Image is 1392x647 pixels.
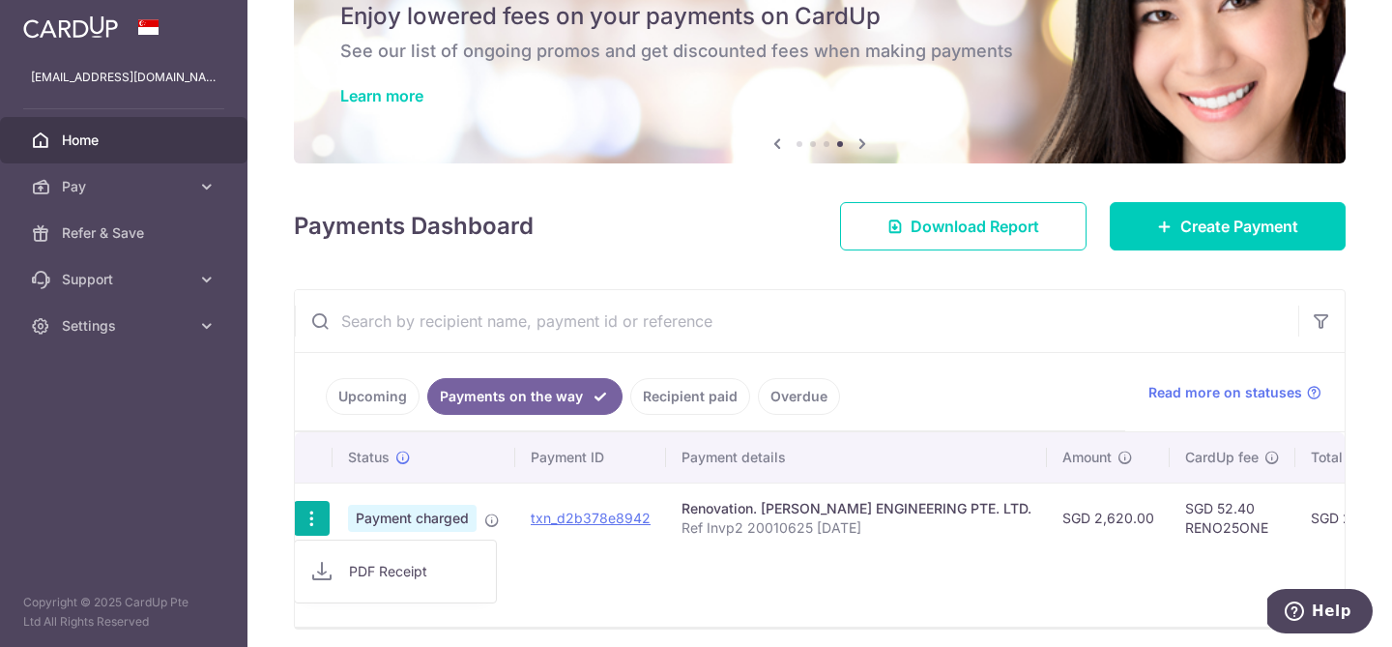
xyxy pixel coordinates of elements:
[1062,448,1112,467] span: Amount
[62,316,189,336] span: Settings
[681,518,1031,538] p: Ref Invp2 20010625 [DATE]
[630,378,750,415] a: Recipient paid
[1148,383,1302,402] span: Read more on statuses
[1185,448,1259,467] span: CardUp fee
[911,215,1039,238] span: Download Report
[666,432,1047,483] th: Payment details
[23,15,118,39] img: CardUp
[427,378,623,415] a: Payments on the way
[1148,383,1321,402] a: Read more on statuses
[1311,448,1375,467] span: Total amt.
[758,378,840,415] a: Overdue
[681,499,1031,518] div: Renovation. [PERSON_NAME] ENGINEERING PTE. LTD.
[340,1,1299,32] h5: Enjoy lowered fees on your payments on CardUp
[1110,202,1346,250] a: Create Payment
[31,68,217,87] p: [EMAIL_ADDRESS][DOMAIN_NAME]
[1180,215,1298,238] span: Create Payment
[294,209,534,244] h4: Payments Dashboard
[1170,483,1295,553] td: SGD 52.40 RENO25ONE
[326,378,420,415] a: Upcoming
[840,202,1087,250] a: Download Report
[340,86,423,105] a: Learn more
[1047,483,1170,553] td: SGD 2,620.00
[531,510,651,526] a: txn_d2b378e8942
[348,448,390,467] span: Status
[340,40,1299,63] h6: See our list of ongoing promos and get discounted fees when making payments
[62,270,189,289] span: Support
[348,505,477,532] span: Payment charged
[515,432,666,483] th: Payment ID
[62,131,189,150] span: Home
[62,223,189,243] span: Refer & Save
[1267,589,1373,637] iframe: Opens a widget where you can find more information
[295,290,1298,352] input: Search by recipient name, payment id or reference
[62,177,189,196] span: Pay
